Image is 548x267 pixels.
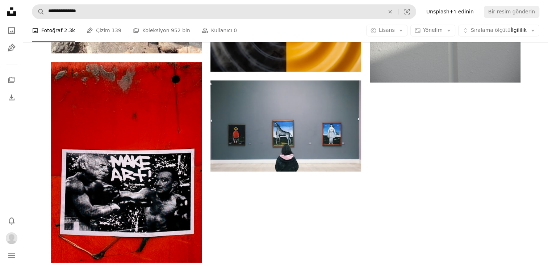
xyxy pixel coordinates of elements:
[211,26,232,34] font: Kullanıcı
[87,19,121,42] a: Çizim 139
[51,159,202,165] a: man in black and white shirt
[398,5,416,18] button: Görsel arama
[484,6,539,17] button: Bir resim gönderin
[366,25,407,36] button: Lisans
[4,90,19,105] a: İndirme Geçmişi
[4,73,19,87] a: Koleksiyon
[210,80,361,171] img: Siyah tekstil üzerine siyah beyaz tekstil
[4,248,19,263] button: Menü
[458,25,539,36] button: Sıralama ölçütüİlgililik
[4,213,19,228] button: Bildirim
[379,27,395,33] span: Lisans
[96,26,110,34] font: Çizim
[32,5,45,18] button: Search Unsplash
[142,26,170,34] font: Koleksiyon
[4,41,19,55] a: Çizim
[471,27,511,33] span: Sıralama ölçütü
[422,6,478,17] a: Unsplash+'ı edinin
[171,26,190,34] span: 952 bin
[471,27,527,34] span: İlgililik
[133,19,190,42] a: Koleksiyon 952 bin
[6,232,17,244] img: Yağmur korkmaz kullanıcısının avatarı
[4,231,19,245] button: Profil
[382,5,398,18] button: Clear
[234,26,237,34] span: 0
[4,4,19,20] a: Home — Unsplash
[423,27,443,33] span: Yönelim
[410,25,455,36] button: Yönelim
[112,26,121,34] span: 139
[51,62,202,263] img: Siyah beyaz gömlekli adam
[202,19,237,42] a: Kullanıcı 0
[210,123,361,129] a: black and white textile on black textile
[32,4,416,19] form: Site genelinde görseller bulma
[4,23,19,38] a: Fotoğraf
